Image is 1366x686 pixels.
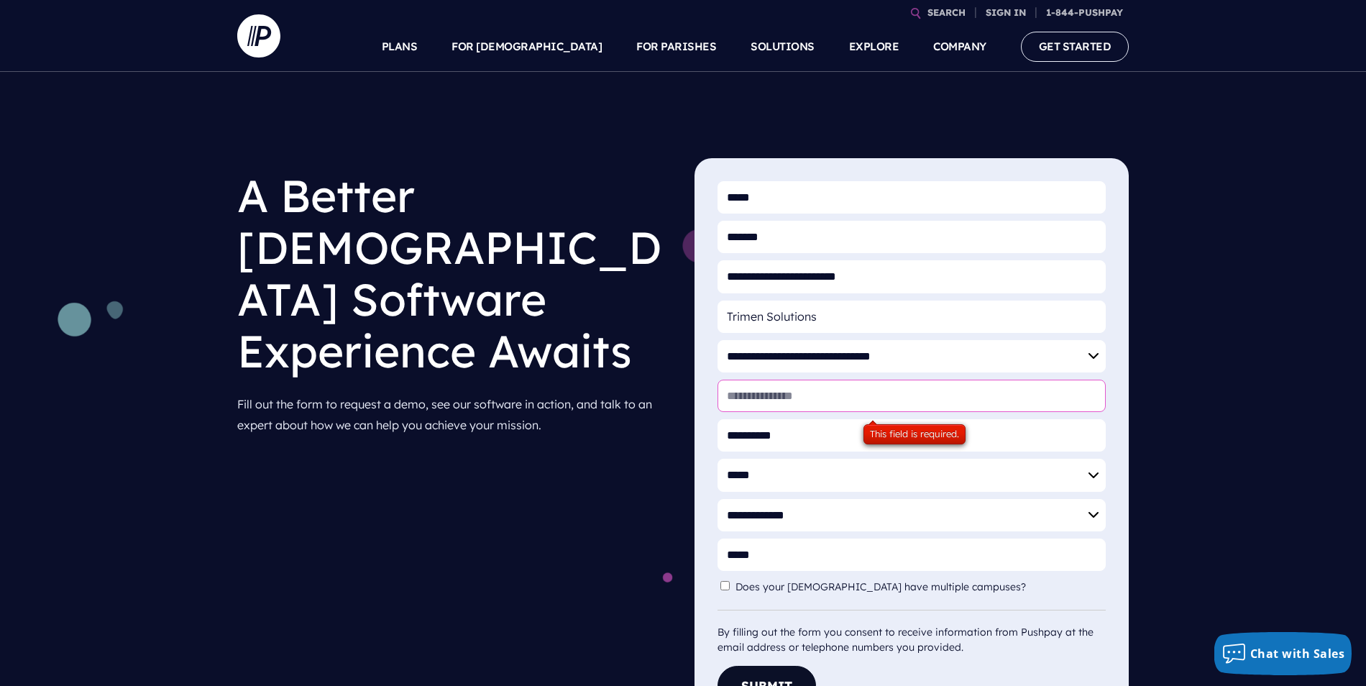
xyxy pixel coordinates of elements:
a: FOR PARISHES [636,22,716,72]
p: Fill out the form to request a demo, see our software in action, and talk to an expert about how ... [237,388,671,442]
a: EXPLORE [849,22,899,72]
a: PLANS [382,22,418,72]
span: Chat with Sales [1250,646,1345,662]
a: COMPANY [933,22,986,72]
div: This field is required. [863,424,966,444]
h1: A Better [DEMOGRAPHIC_DATA] Software Experience Awaits [237,158,671,388]
a: FOR [DEMOGRAPHIC_DATA] [451,22,602,72]
input: Organization Name [718,301,1106,333]
button: Chat with Sales [1214,632,1352,675]
a: SOLUTIONS [751,22,815,72]
div: By filling out the form you consent to receive information from Pushpay at the email address or t... [718,610,1106,655]
label: Does your [DEMOGRAPHIC_DATA] have multiple campuses? [735,581,1033,593]
a: GET STARTED [1021,32,1129,61]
